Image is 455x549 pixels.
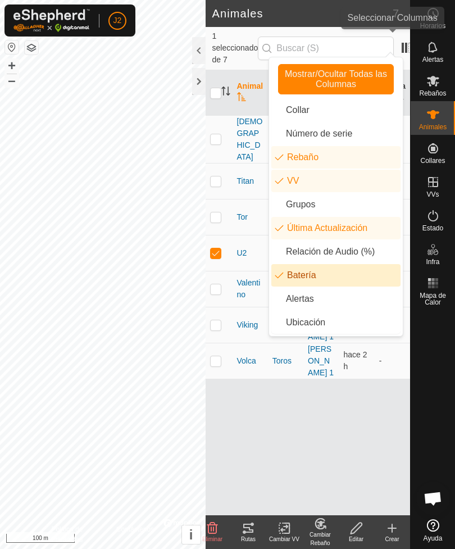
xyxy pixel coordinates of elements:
[202,536,222,542] span: Eliminar
[268,70,303,116] th: Rebaño
[413,292,452,306] span: Mapa de Calor
[308,308,334,341] a: [PERSON_NAME] 1
[271,99,401,121] li: neckband.label.title
[338,535,374,543] div: Editar
[5,40,19,54] button: Restablecer Mapa
[51,524,102,545] a: Política de Privacidad
[343,350,367,371] span: 9 sept 2025, 16:20
[302,530,338,547] div: Cambiar Rebaño
[426,258,439,265] span: Infra
[5,59,19,72] button: +
[237,277,263,301] span: Valentino
[419,90,446,97] span: Rebaños
[113,15,122,26] span: J2
[422,56,443,63] span: Alertas
[426,191,439,198] span: VVs
[182,525,201,544] button: i
[283,69,389,89] span: Mostrar/Ocultar Todas las Columnas
[272,355,299,367] div: Toros
[25,41,38,55] button: Capas del Mapa
[237,175,254,187] span: Titan
[420,157,445,164] span: Collares
[424,535,443,542] span: Ayuda
[271,288,401,310] li: animal.label.alerts
[189,527,193,542] span: i
[221,88,230,97] p-sorticon: Activar para ordenar
[237,116,263,163] span: [DEMOGRAPHIC_DATA]
[278,64,394,94] button: Mostrar/Ocultar Todas las Columnas
[419,124,447,130] span: Animales
[271,311,401,334] li: common.label.location
[416,482,450,515] div: Chat abierto
[237,94,246,103] p-sorticon: Activar para ordenar
[308,344,334,377] a: [PERSON_NAME] 1
[374,535,410,543] div: Crear
[233,70,268,116] th: Animal
[271,122,401,145] li: neckband.label.serialNumber
[237,319,258,331] span: Viking
[271,170,401,192] li: vp.label.vp
[271,217,401,239] li: enum.columnList.lastUpdated
[237,247,247,259] span: U2
[212,7,393,20] h2: Animales
[271,241,401,263] li: enum.columnList.audioRatio
[266,535,302,543] div: Cambiar VV
[393,5,399,22] span: 7
[230,535,266,543] div: Rutas
[420,22,445,29] span: Horarios
[258,37,394,60] input: Buscar (S)
[237,355,256,367] span: Volca
[271,146,401,169] li: mob.label.mob
[422,225,443,232] span: Estado
[13,9,90,32] img: Logo Gallagher
[271,264,401,287] li: neckband.label.battery
[5,74,19,87] button: –
[237,211,248,223] span: Tor
[116,524,154,545] a: Contáctenos
[375,343,410,379] td: -
[411,515,455,546] a: Ayuda
[271,193,401,216] li: common.btn.groups
[212,30,258,66] span: 1 seleccionado de 7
